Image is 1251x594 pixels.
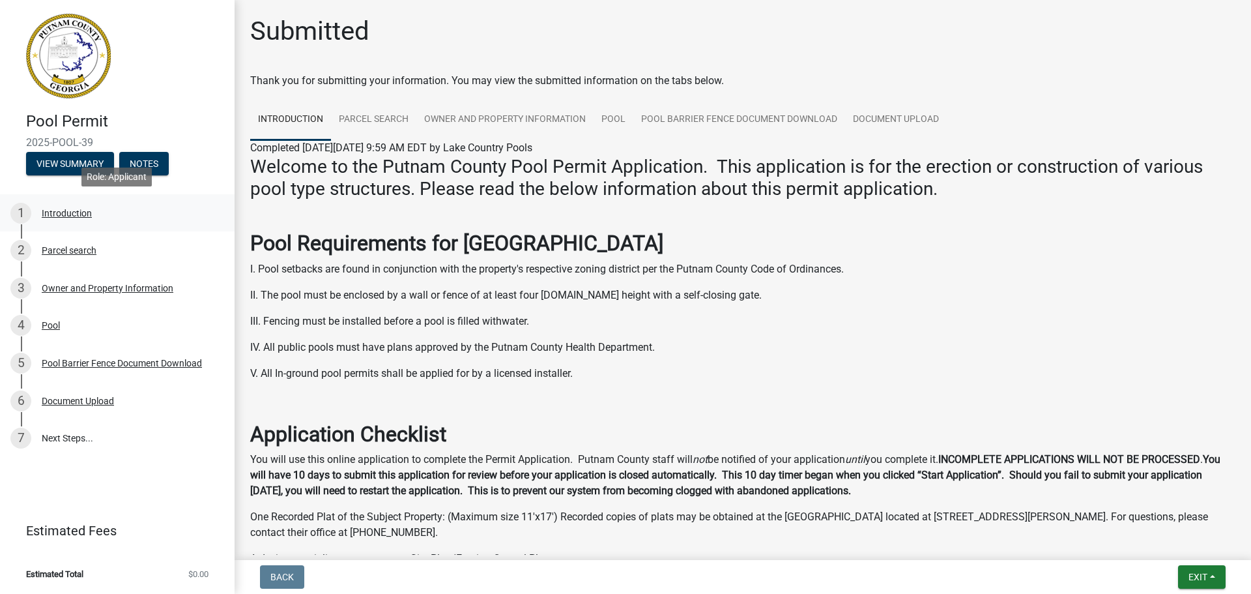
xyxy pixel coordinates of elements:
button: Notes [119,152,169,175]
a: Owner and Property Information [416,99,594,141]
span: $0.00 [188,570,208,578]
p: You will use this online application to complete the Permit Application. Putnam County staff will... [250,452,1235,499]
wm-modal-confirm: Notes [119,159,169,170]
h3: Welcome to the Putnam County Pool Permit Application. This application is for the erection or con... [250,156,1235,200]
i: not [693,453,708,466]
button: Exit [1178,565,1226,589]
div: Thank you for submitting your information. You may view the submitted information on the tabs below. [250,73,1235,89]
span: 2025-POOL-39 [26,136,208,149]
a: Parcel search [331,99,416,141]
button: View Summary [26,152,114,175]
p: A design specialist must prepare a Site Plan/Erosion Control Plan [250,551,1235,567]
div: 4 [10,315,31,336]
a: Introduction [250,99,331,141]
span: Estimated Total [26,570,83,578]
div: 2 [10,240,31,261]
div: Pool Barrier Fence Document Download [42,359,202,368]
a: Pool [594,99,633,141]
img: Putnam County, Georgia [26,14,111,98]
div: 7 [10,428,31,449]
h1: Submitted [250,16,369,47]
strong: Application Checklist [250,422,446,447]
strong: Pool Requirements for [GEOGRAPHIC_DATA] [250,231,663,256]
div: 3 [10,278,31,299]
div: Role: Applicant [81,168,152,186]
div: 6 [10,391,31,411]
div: Owner and Property Information [42,284,173,293]
a: Document Upload [845,99,947,141]
p: One Recorded Plat of the Subject Property: (Maximum size 11'x17') Recorded copies of plats may be... [250,509,1235,541]
button: Back [260,565,304,589]
p: III. Fencing must be installed before a pool is filled withwater. [250,314,1235,329]
div: Introduction [42,209,92,218]
strong: You will have 10 days to submit this application for review before your application is closed aut... [250,453,1220,497]
a: Estimated Fees [10,518,214,544]
span: Back [270,572,294,582]
span: Exit [1188,572,1207,582]
p: I. Pool setbacks are found in conjunction with the property's respective zoning district per the ... [250,261,1235,277]
strong: INCOMPLETE APPLICATIONS WILL NOT BE PROCESSED [938,453,1200,466]
h4: Pool Permit [26,112,224,131]
span: Completed [DATE][DATE] 9:59 AM EDT by Lake Country Pools [250,141,532,154]
div: 5 [10,353,31,374]
a: Pool Barrier Fence Document Download [633,99,845,141]
p: IV. All public pools must have plans approved by the Putnam County Health Department. [250,340,1235,355]
div: Pool [42,321,60,330]
div: Document Upload [42,396,114,406]
i: until [845,453,865,466]
div: Parcel search [42,246,96,255]
div: 1 [10,203,31,224]
p: V. All In-ground pool permits shall be applied for by a licensed installer. [250,366,1235,381]
p: II. The pool must be enclosed by a wall or fence of at least four [DOMAIN_NAME] height with a sel... [250,288,1235,303]
wm-modal-confirm: Summary [26,159,114,170]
